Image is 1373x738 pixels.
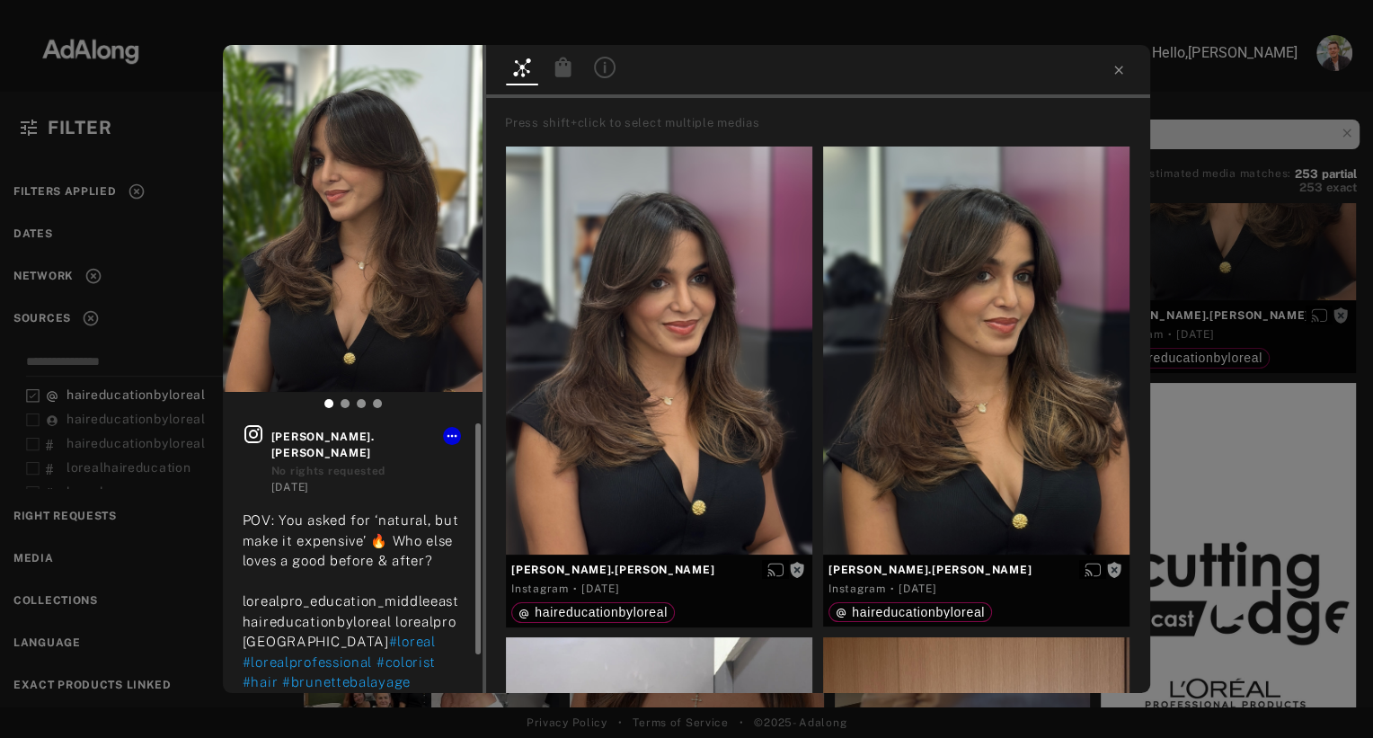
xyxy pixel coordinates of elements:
[581,582,619,595] time: 2025-09-24T11:36:07.000Z
[789,563,805,575] span: Rights not requested
[511,562,807,578] span: [PERSON_NAME].[PERSON_NAME]
[836,606,985,618] div: haireducationbyloreal
[828,562,1124,578] span: [PERSON_NAME].[PERSON_NAME]
[518,606,668,618] div: haireducationbyloreal
[282,674,411,689] span: #brunettebalayage
[828,581,885,597] div: Instagram
[271,429,464,461] span: [PERSON_NAME].[PERSON_NAME]
[376,654,436,670] span: #colorist
[271,465,385,477] span: No rights requested
[899,582,936,595] time: 2025-09-24T11:36:07.000Z
[271,481,309,493] time: 2025-09-24T11:36:07.000Z
[511,581,568,597] div: Instagram
[243,654,372,670] span: #lorealprofessional
[1106,563,1122,575] span: Rights not requested
[1079,560,1106,579] button: Enable diffusion on this media
[573,582,578,596] span: ·
[505,114,1144,132] div: Press shift+click to select multiple medias
[535,605,668,619] span: haireducationbyloreal
[1283,652,1373,738] iframe: Chat Widget
[243,674,279,689] span: #hair
[890,582,895,596] span: ·
[243,512,459,649] span: POV: You asked for ‘natural, but make it expensive’ 🔥 Who else loves a good before & after? lorea...
[223,45,483,392] img: INS_DO-8iapjLYe_0
[852,605,985,619] span: haireducationbyloreal
[762,560,789,579] button: Enable diffusion on this media
[389,634,436,649] span: #loreal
